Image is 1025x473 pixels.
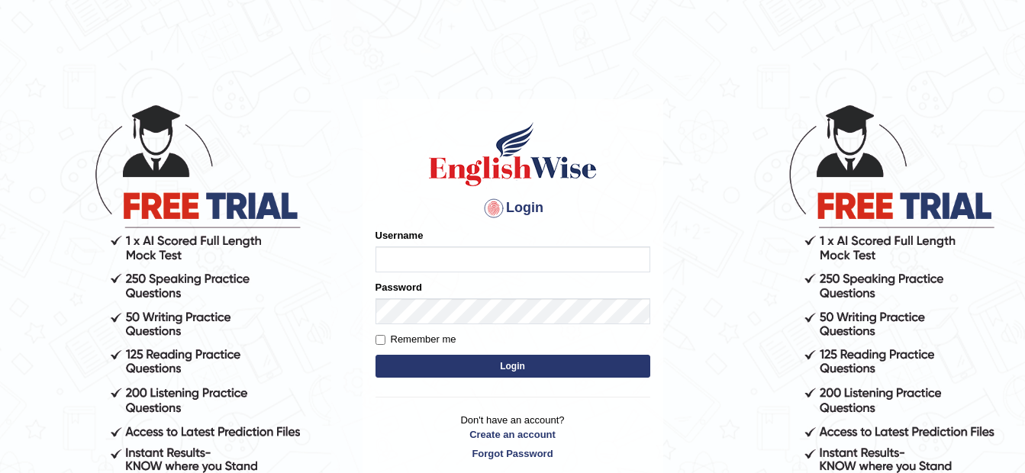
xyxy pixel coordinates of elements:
[376,427,650,442] a: Create an account
[426,120,600,188] img: Logo of English Wise sign in for intelligent practice with AI
[376,446,650,461] a: Forgot Password
[376,355,650,378] button: Login
[376,228,424,243] label: Username
[376,196,650,220] h4: Login
[376,332,456,347] label: Remember me
[376,413,650,460] p: Don't have an account?
[376,335,385,345] input: Remember me
[376,280,422,294] label: Password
